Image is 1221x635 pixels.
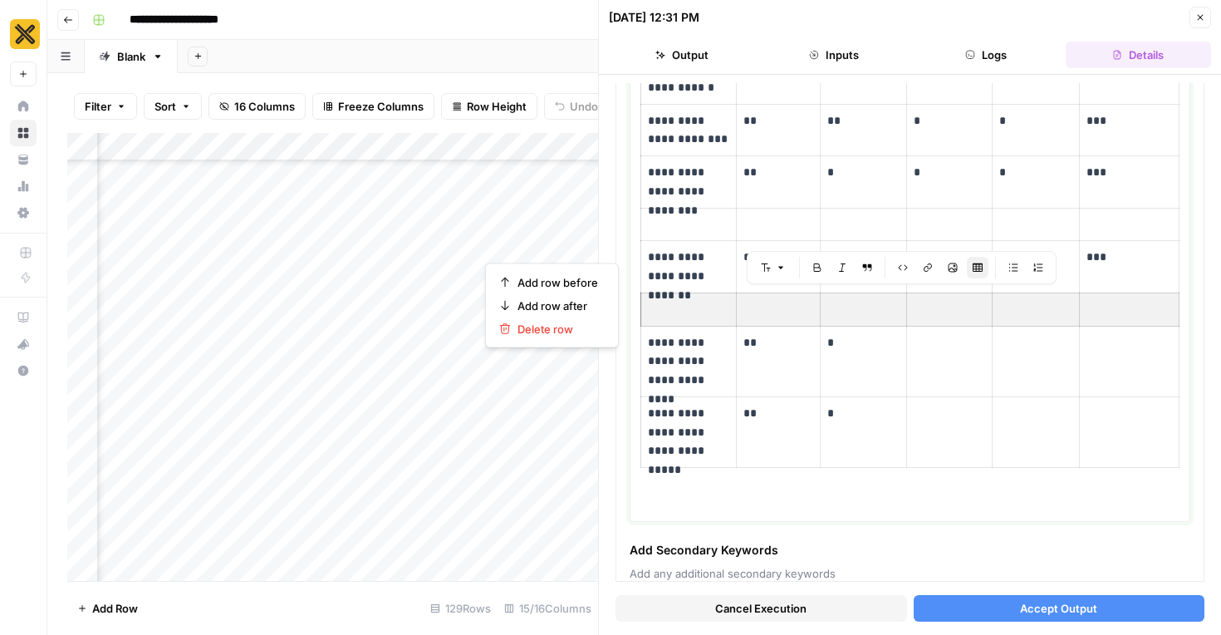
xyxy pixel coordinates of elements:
button: Add Row [67,595,148,622]
img: CookUnity Logo [10,19,40,49]
span: Accept Output [1020,600,1097,617]
span: Filter [85,98,111,115]
button: Freeze Columns [312,93,434,120]
span: Sort [154,98,176,115]
button: Workspace: CookUnity [10,13,37,55]
button: Sort [144,93,202,120]
div: Blank [117,48,145,65]
span: Add Secondary Keywords [630,542,1190,559]
div: 15/16 Columns [498,595,598,622]
span: Freeze Columns [338,98,424,115]
a: Home [10,93,37,120]
div: [DATE] 12:31 PM [609,9,699,26]
a: Settings [10,199,37,226]
button: 16 Columns [208,93,306,120]
a: Blank [85,40,178,73]
span: Add any additional secondary keywords [630,565,1190,582]
a: Your Data [10,146,37,173]
button: What's new? [10,331,37,357]
button: Help + Support [10,357,37,384]
span: Add row before [517,274,598,291]
button: Output [609,42,754,68]
span: Delete row [517,321,598,337]
button: Filter [74,93,137,120]
button: Cancel Execution [615,595,907,622]
a: AirOps Academy [10,304,37,331]
span: Row Height [467,98,527,115]
button: Inputs [761,42,906,68]
button: Details [1066,42,1211,68]
a: Usage [10,173,37,199]
button: Row Height [441,93,537,120]
button: Accept Output [914,595,1205,622]
button: Logs [914,42,1059,68]
span: Add row after [517,298,598,314]
div: 129 Rows [424,595,498,622]
span: Add Row [92,600,138,617]
button: Undo [544,93,609,120]
span: Cancel Execution [715,600,807,617]
span: 16 Columns [234,98,295,115]
a: Browse [10,120,37,146]
div: What's new? [11,332,36,357]
span: Undo [570,98,598,115]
